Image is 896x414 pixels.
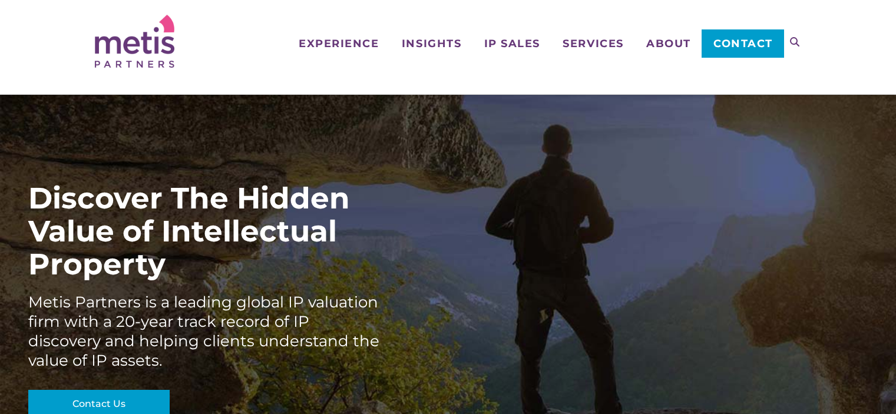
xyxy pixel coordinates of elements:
[713,38,773,49] span: Contact
[702,29,783,58] a: Contact
[563,38,623,49] span: Services
[646,38,691,49] span: About
[95,15,174,68] img: Metis Partners
[484,38,540,49] span: IP Sales
[28,293,382,370] div: Metis Partners is a leading global IP valuation firm with a 20-year track record of IP discovery ...
[28,182,382,281] div: Discover The Hidden Value of Intellectual Property
[299,38,379,49] span: Experience
[402,38,461,49] span: Insights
